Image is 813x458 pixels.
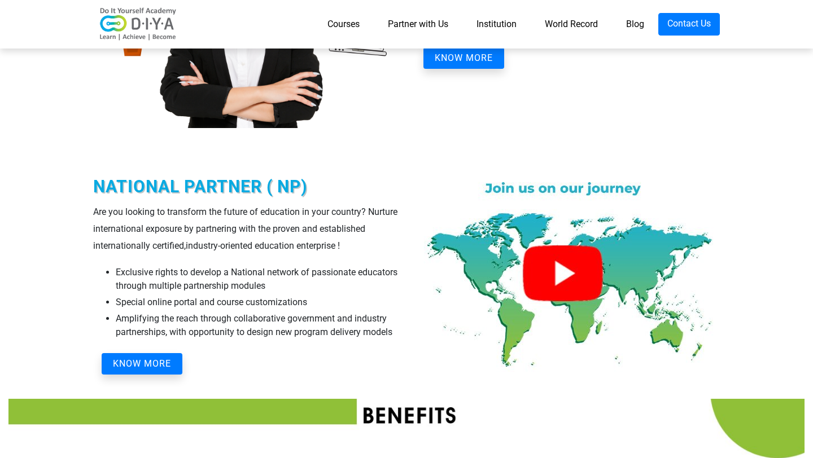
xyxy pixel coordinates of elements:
a: Partner with Us [374,13,462,36]
div: National Partner ( NP) [93,174,398,199]
a: Blog [612,13,658,36]
a: Contact Us [658,13,720,36]
li: Special online portal and course customizations [116,296,398,309]
a: Institution [462,13,531,36]
div: Are you looking to transform the future of education in your country? Nurture international expos... [93,204,398,254]
img: np.jpg [415,173,720,376]
li: Amplifying the reach through collaborative government and industry partnerships, with opportunity... [116,312,398,339]
li: Exclusive rights to develop a National network of passionate educators through multiple partnersh... [116,266,398,293]
button: KNOW MORE [423,47,504,69]
a: World Record [531,13,612,36]
img: logo-v2.png [93,7,183,41]
a: Courses [313,13,374,36]
button: KNOW MORE [102,353,182,375]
